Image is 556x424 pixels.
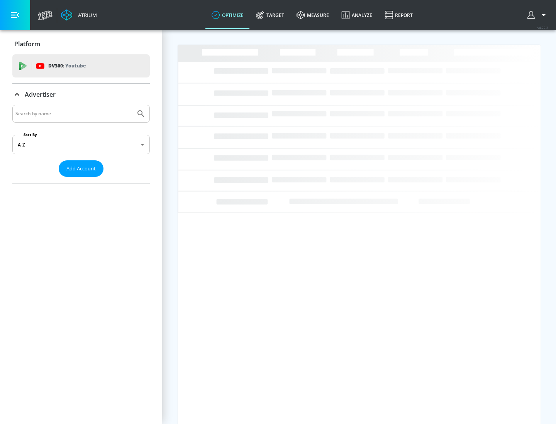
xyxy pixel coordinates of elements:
p: DV360: [48,62,86,70]
div: DV360: Youtube [12,54,150,77]
a: optimize [205,1,250,29]
div: Atrium [75,12,97,19]
a: Target [250,1,290,29]
a: Atrium [61,9,97,21]
div: Platform [12,33,150,55]
a: Analyze [335,1,378,29]
div: A-Z [12,135,150,154]
span: v 4.22.2 [537,25,548,30]
a: measure [290,1,335,29]
nav: list of Advertiser [12,177,150,183]
p: Youtube [65,62,86,70]
div: Advertiser [12,105,150,183]
div: Advertiser [12,84,150,105]
input: Search by name [15,109,132,119]
p: Advertiser [25,90,56,99]
p: Platform [14,40,40,48]
span: Add Account [66,164,96,173]
button: Add Account [59,160,103,177]
a: Report [378,1,419,29]
label: Sort By [22,132,39,137]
